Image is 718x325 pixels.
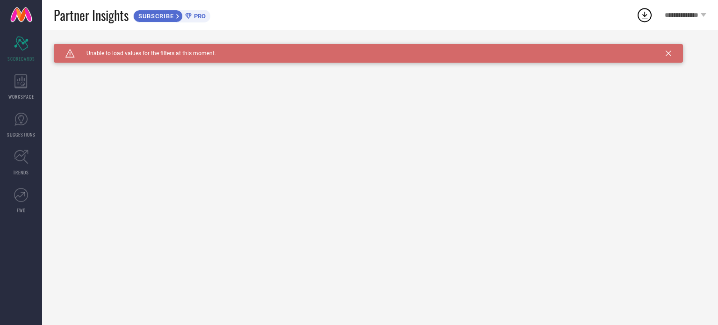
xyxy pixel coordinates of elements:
div: Open download list [636,7,653,23]
span: Partner Insights [54,6,129,25]
span: PRO [192,13,206,20]
span: SUGGESTIONS [7,131,36,138]
span: TRENDS [13,169,29,176]
span: Unable to load values for the filters at this moment. [75,50,216,57]
span: SUBSCRIBE [134,13,176,20]
span: WORKSPACE [8,93,34,100]
span: FWD [17,207,26,214]
a: SUBSCRIBEPRO [133,7,210,22]
span: SCORECARDS [7,55,35,62]
div: Unable to load filters at this moment. Please try later. [54,44,706,51]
